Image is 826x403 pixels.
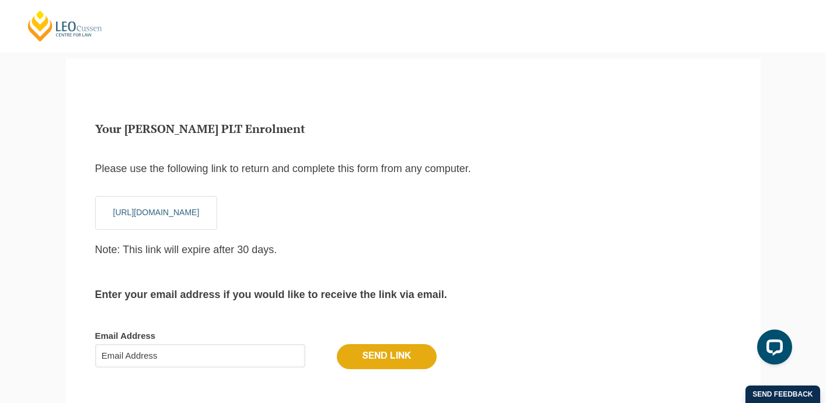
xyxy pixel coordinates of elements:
input: Send Link [337,344,437,369]
p: Please use the following link to return and complete this form from any computer. [95,163,731,174]
label: Email Address [95,330,731,342]
a: [PERSON_NAME] Centre for Law [26,9,104,43]
input: Email Address [95,344,305,367]
a: [URL][DOMAIN_NAME] [113,208,200,217]
h5: Your [PERSON_NAME] PLT Enrolment [95,122,731,135]
b: Enter your email address if you would like to receive the link via email. [95,289,447,300]
iframe: LiveChat chat widget [748,325,797,374]
p: Note: This link will expire after 30 days. [95,244,731,255]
